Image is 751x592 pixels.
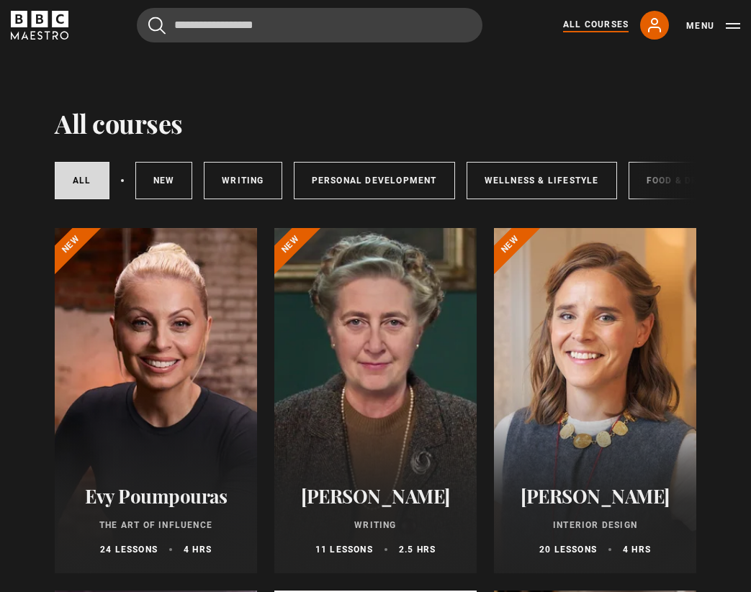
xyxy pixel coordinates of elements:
[11,11,68,40] svg: BBC Maestro
[135,162,193,199] a: New
[100,543,158,556] p: 24 lessons
[494,228,696,573] a: [PERSON_NAME] Interior Design 20 lessons 4 hrs New
[563,18,629,32] a: All Courses
[686,19,740,33] button: Toggle navigation
[292,485,459,507] h2: [PERSON_NAME]
[292,519,459,532] p: Writing
[315,543,373,556] p: 11 lessons
[148,17,166,35] button: Submit the search query
[184,543,212,556] p: 4 hrs
[511,519,679,532] p: Interior Design
[539,543,597,556] p: 20 lessons
[55,108,183,138] h1: All courses
[137,8,482,42] input: Search
[629,162,733,199] a: Food & Drink
[511,485,679,507] h2: [PERSON_NAME]
[274,228,477,573] a: [PERSON_NAME] Writing 11 lessons 2.5 hrs New
[467,162,617,199] a: Wellness & Lifestyle
[55,162,109,199] a: All
[204,162,282,199] a: Writing
[623,543,651,556] p: 4 hrs
[72,485,240,507] h2: Evy Poumpouras
[294,162,455,199] a: Personal Development
[72,519,240,532] p: The Art of Influence
[399,543,436,556] p: 2.5 hrs
[55,228,257,573] a: Evy Poumpouras The Art of Influence 24 lessons 4 hrs New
